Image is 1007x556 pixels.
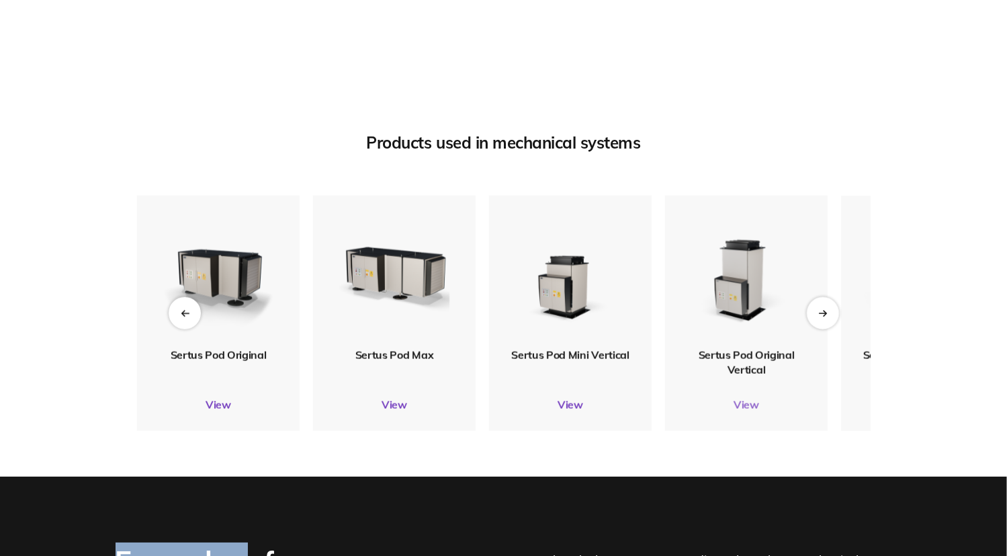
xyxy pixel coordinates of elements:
[511,348,629,362] span: Sertus Pod Mini Vertical
[355,348,433,362] span: Sertus Pod Max
[313,398,476,411] a: View
[169,297,201,329] div: Previous slide
[841,398,1004,411] a: View
[766,401,1007,556] iframe: Chat Widget
[137,132,871,153] div: Products used in mechanical systems
[665,398,828,411] a: View
[863,348,981,362] span: Sertus Pod Max Vertical
[170,348,266,362] span: Sertus Pod Original
[489,398,652,411] a: View
[698,348,794,376] span: Sertus Pod Original Vertical
[807,297,839,329] div: Next slide
[137,398,300,411] a: View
